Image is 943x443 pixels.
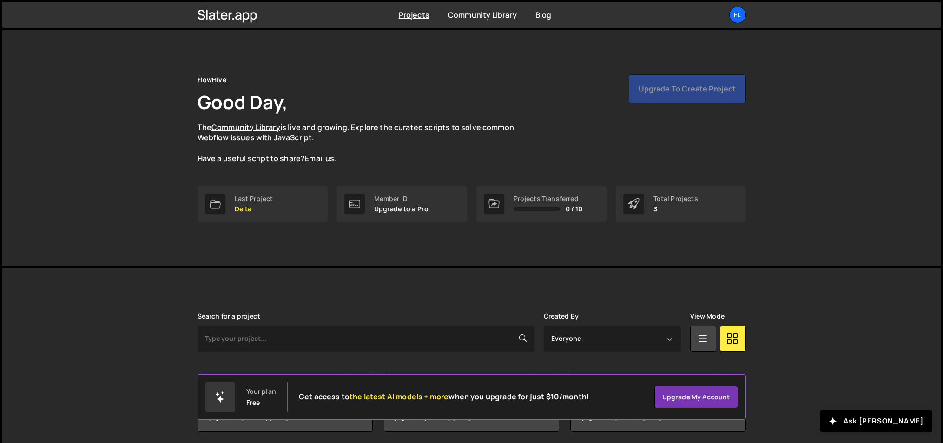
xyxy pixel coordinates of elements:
[653,205,698,213] p: 3
[235,195,273,202] div: Last Project
[690,313,725,320] label: View Mode
[653,195,698,202] div: Total Projects
[198,89,288,115] h1: Good Day,
[448,10,517,20] a: Community Library
[399,10,429,20] a: Projects
[305,153,334,163] a: Email us
[211,122,280,132] a: Community Library
[544,313,579,320] label: Created By
[198,374,373,432] a: Ne New Image International Created by [EMAIL_ADDRESS][DOMAIN_NAME] 6 pages, last updated by [DATE]
[374,205,429,213] p: Upgrade to a Pro
[350,391,448,402] span: the latest AI models + more
[535,10,552,20] a: Blog
[198,326,534,352] input: Type your project...
[198,313,260,320] label: Search for a project
[729,7,746,23] a: Fl
[198,74,226,85] div: FlowHive
[246,388,276,395] div: Your plan
[570,374,745,432] a: Fl Flow Hive Main Created by [EMAIL_ADDRESS][DOMAIN_NAME] 8 pages, last updated by [DATE]
[235,205,273,213] p: Delta
[374,195,429,202] div: Member ID
[820,410,932,432] button: Ask [PERSON_NAME]
[198,122,532,164] p: The is live and growing. Explore the curated scripts to solve common Webflow issues with JavaScri...
[384,374,559,432] a: De Delta Created by [EMAIL_ADDRESS][DOMAIN_NAME] 1 page, last updated by [DATE]
[514,195,583,202] div: Projects Transferred
[566,205,583,213] span: 0 / 10
[654,386,738,408] a: Upgrade my account
[198,186,328,221] a: Last Project Delta
[246,399,260,406] div: Free
[299,392,589,401] h2: Get access to when you upgrade for just $10/month!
